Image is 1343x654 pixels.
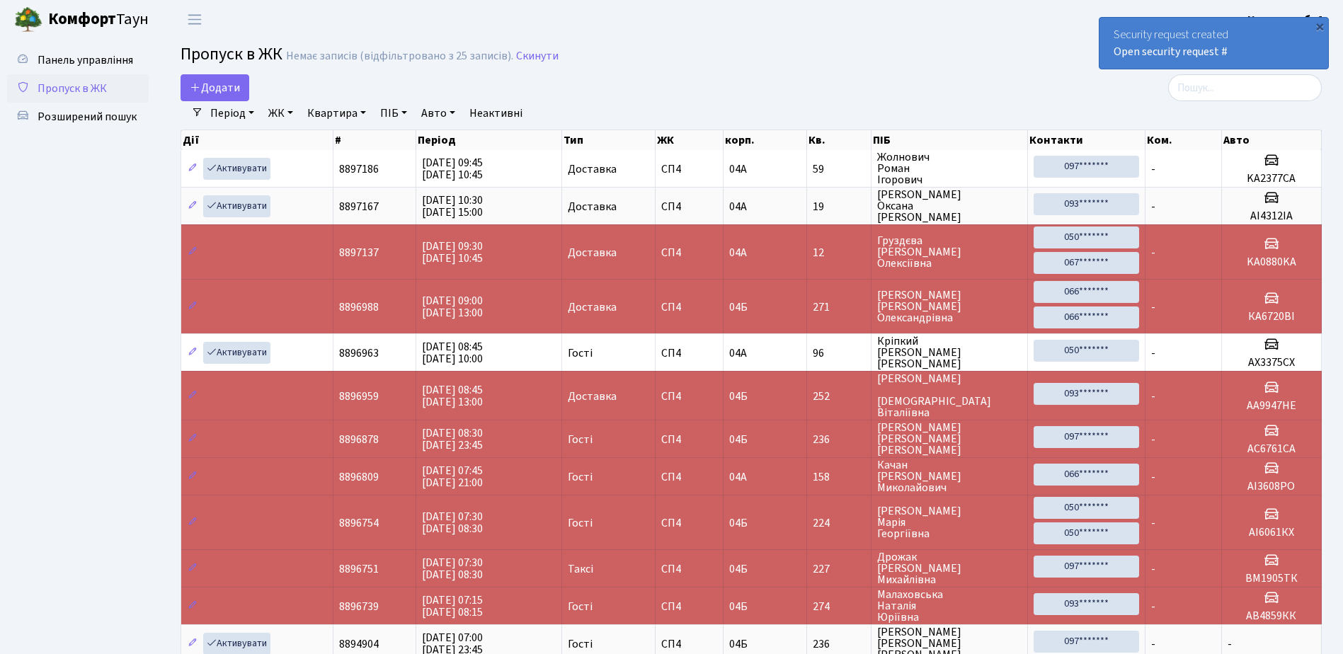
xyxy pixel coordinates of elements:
[813,247,865,258] span: 12
[661,348,717,359] span: СП4
[339,636,379,652] span: 8894904
[339,599,379,614] span: 8896739
[38,109,137,125] span: Розширений пошук
[1228,356,1315,369] h5: АХ3375СХ
[7,103,149,131] a: Розширений пошук
[339,199,379,214] span: 8897167
[48,8,149,32] span: Таун
[422,463,483,490] span: [DATE] 07:45 [DATE] 21:00
[1228,442,1315,456] h5: АС6761СА
[813,638,865,650] span: 236
[568,434,593,445] span: Гості
[516,50,559,63] a: Скинути
[1313,19,1327,33] div: ×
[661,391,717,402] span: СП4
[422,339,483,367] span: [DATE] 08:45 [DATE] 10:00
[1228,310,1315,323] h5: КА6720ВІ
[1151,299,1155,315] span: -
[422,293,483,321] span: [DATE] 09:00 [DATE] 13:00
[877,151,1022,185] span: Жолнович Роман Ігорович
[203,158,270,180] a: Активувати
[656,130,724,150] th: ЖК
[877,459,1022,493] span: Качан [PERSON_NAME] Миколайович
[724,130,808,150] th: корп.
[203,342,270,364] a: Активувати
[813,302,865,313] span: 271
[729,199,747,214] span: 04А
[7,74,149,103] a: Пропуск в ЖК
[1228,210,1315,223] h5: АІ4312ІА
[1228,399,1315,413] h5: АА9947НЕ
[205,101,260,125] a: Період
[1151,515,1155,531] span: -
[1151,599,1155,614] span: -
[568,348,593,359] span: Гості
[877,335,1022,369] span: Кріпкий [PERSON_NAME] [PERSON_NAME]
[203,195,270,217] a: Активувати
[339,432,379,447] span: 8896878
[568,391,617,402] span: Доставка
[339,515,379,531] span: 8896754
[729,299,748,315] span: 04Б
[181,130,333,150] th: Дії
[661,563,717,575] span: СП4
[661,201,717,212] span: СП4
[7,46,149,74] a: Панель управління
[729,161,747,177] span: 04А
[729,432,748,447] span: 04Б
[263,101,299,125] a: ЖК
[568,563,593,575] span: Таксі
[302,101,372,125] a: Квартира
[661,601,717,612] span: СП4
[729,515,748,531] span: 04Б
[339,245,379,260] span: 8897137
[813,471,865,483] span: 158
[1228,480,1315,493] h5: АІ3608РО
[422,425,483,453] span: [DATE] 08:30 [DATE] 23:45
[416,130,562,150] th: Період
[333,130,416,150] th: #
[661,247,717,258] span: СП4
[1151,245,1155,260] span: -
[729,561,748,577] span: 04Б
[190,80,240,96] span: Додати
[661,302,717,313] span: СП4
[1151,161,1155,177] span: -
[813,517,865,529] span: 224
[422,509,483,537] span: [DATE] 07:30 [DATE] 08:30
[422,382,483,410] span: [DATE] 08:45 [DATE] 13:00
[464,101,528,125] a: Неактивні
[375,101,413,125] a: ПІБ
[1151,561,1155,577] span: -
[729,599,748,614] span: 04Б
[1168,74,1322,101] input: Пошук...
[1228,609,1315,623] h5: АВ4859КК
[562,130,656,150] th: Тип
[339,299,379,315] span: 8896988
[877,551,1022,585] span: Дрожак [PERSON_NAME] Михайлівна
[729,469,747,485] span: 04А
[1228,172,1315,185] h5: KA2377CA
[416,101,461,125] a: Авто
[568,517,593,529] span: Гості
[339,161,379,177] span: 8897186
[181,74,249,101] a: Додати
[813,391,865,402] span: 252
[177,8,212,31] button: Переключити навігацію
[38,52,133,68] span: Панель управління
[813,163,865,175] span: 59
[181,42,282,67] span: Пропуск в ЖК
[813,601,865,612] span: 274
[1222,130,1322,150] th: Авто
[813,434,865,445] span: 236
[661,434,717,445] span: СП4
[1228,572,1315,585] h5: ВМ1905ТК
[807,130,871,150] th: Кв.
[38,81,107,96] span: Пропуск в ЖК
[661,163,717,175] span: СП4
[871,130,1028,150] th: ПІБ
[14,6,42,34] img: logo.png
[422,555,483,583] span: [DATE] 07:30 [DATE] 08:30
[1151,389,1155,404] span: -
[877,505,1022,539] span: [PERSON_NAME] Марія Георгіївна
